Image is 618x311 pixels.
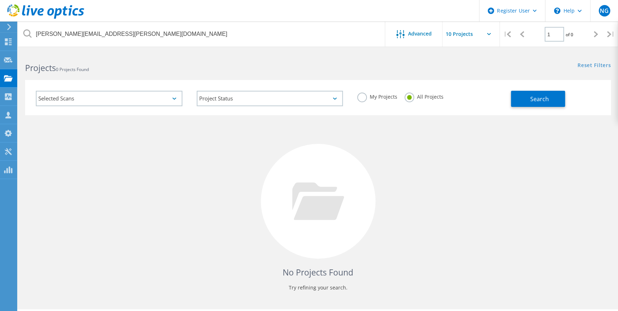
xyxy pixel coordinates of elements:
div: | [500,22,514,47]
span: NG [600,8,609,14]
span: Advanced [408,31,432,36]
h4: No Projects Found [32,267,604,278]
b: Projects [25,62,56,74]
span: of 0 [566,32,573,38]
a: Live Optics Dashboard [7,15,84,20]
label: My Projects [357,93,397,99]
div: Selected Scans [36,91,182,106]
button: Search [511,91,565,107]
p: Try refining your search. [32,282,604,293]
span: Search [530,95,548,103]
label: All Projects [404,93,444,99]
div: | [603,22,618,47]
a: Reset Filters [578,63,611,69]
input: Search projects by name, owner, ID, company, etc [18,22,385,47]
span: 0 Projects Found [56,66,89,72]
svg: \n [554,8,560,14]
div: Project Status [197,91,343,106]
